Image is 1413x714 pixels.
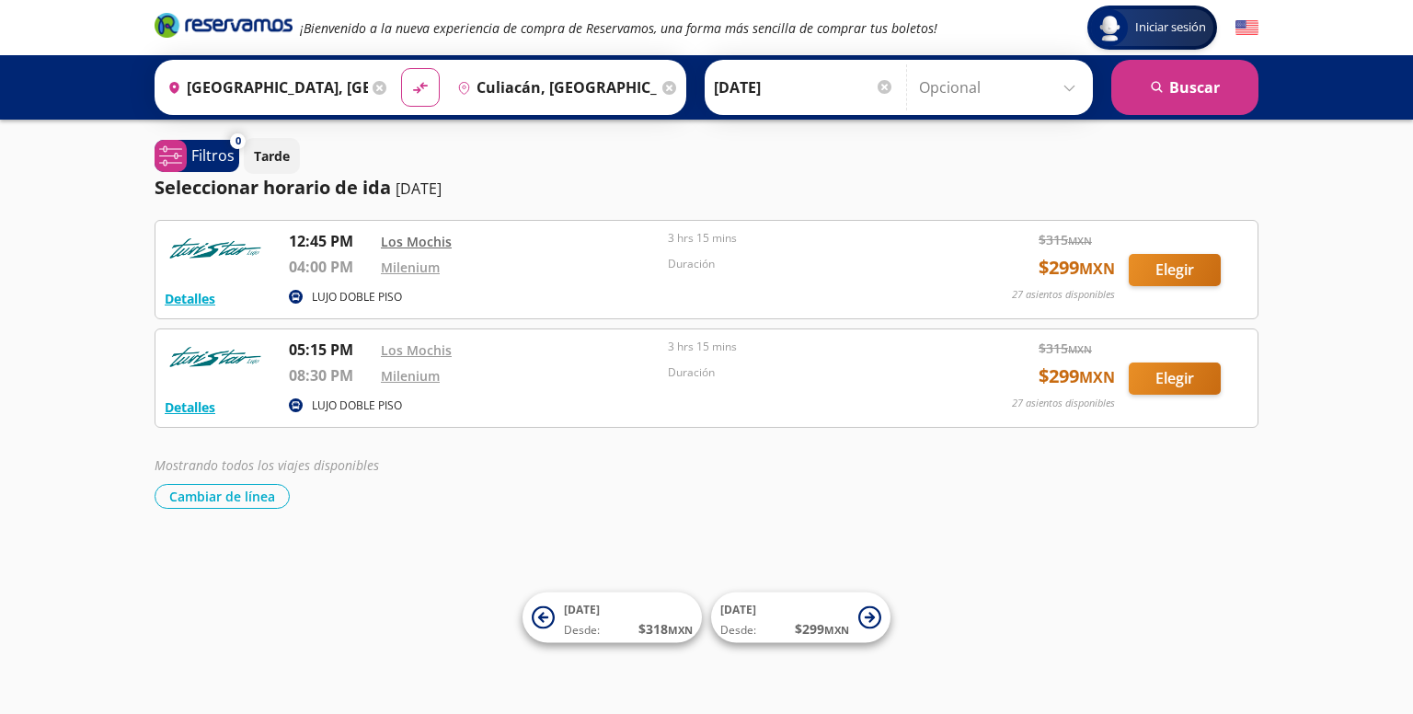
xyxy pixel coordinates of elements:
[1039,254,1115,282] span: $ 299
[450,64,658,110] input: Buscar Destino
[564,602,600,617] span: [DATE]
[155,484,290,509] button: Cambiar de línea
[1079,367,1115,387] small: MXN
[720,622,756,639] span: Desde:
[720,602,756,617] span: [DATE]
[711,593,890,643] button: [DATE]Desde:$299MXN
[638,619,693,639] span: $ 318
[235,133,241,149] span: 0
[165,230,266,267] img: RESERVAMOS
[165,289,215,308] button: Detalles
[564,622,600,639] span: Desde:
[289,339,372,361] p: 05:15 PM
[1012,287,1115,303] p: 27 asientos disponibles
[668,230,946,247] p: 3 hrs 15 mins
[1039,363,1115,390] span: $ 299
[312,397,402,414] p: LUJO DOBLE PISO
[396,178,442,200] p: [DATE]
[1128,18,1213,37] span: Iniciar sesión
[381,233,452,250] a: Los Mochis
[668,364,946,381] p: Duración
[155,11,293,39] i: Brand Logo
[165,397,215,417] button: Detalles
[289,230,372,252] p: 12:45 PM
[155,456,379,474] em: Mostrando todos los viajes disponibles
[795,619,849,639] span: $ 299
[312,289,402,305] p: LUJO DOBLE PISO
[1235,17,1258,40] button: English
[155,140,239,172] button: 0Filtros
[155,11,293,44] a: Brand Logo
[289,364,372,386] p: 08:30 PM
[523,593,702,643] button: [DATE]Desde:$318MXN
[668,339,946,355] p: 3 hrs 15 mins
[254,146,290,166] p: Tarde
[714,64,894,110] input: Elegir Fecha
[381,367,440,385] a: Milenium
[1111,60,1258,115] button: Buscar
[1068,342,1092,356] small: MXN
[160,64,368,110] input: Buscar Origen
[155,174,391,202] p: Seleccionar horario de ida
[289,256,372,278] p: 04:00 PM
[1129,363,1221,395] button: Elegir
[1079,259,1115,279] small: MXN
[1129,254,1221,286] button: Elegir
[381,341,452,359] a: Los Mochis
[1039,339,1092,358] span: $ 315
[1039,230,1092,249] span: $ 315
[1068,234,1092,248] small: MXN
[165,339,266,375] img: RESERVAMOS
[824,623,849,637] small: MXN
[1012,396,1115,411] p: 27 asientos disponibles
[381,259,440,276] a: Milenium
[300,19,937,37] em: ¡Bienvenido a la nueva experiencia de compra de Reservamos, una forma más sencilla de comprar tus...
[919,64,1084,110] input: Opcional
[668,623,693,637] small: MXN
[244,138,300,174] button: Tarde
[668,256,946,272] p: Duración
[191,144,235,167] p: Filtros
